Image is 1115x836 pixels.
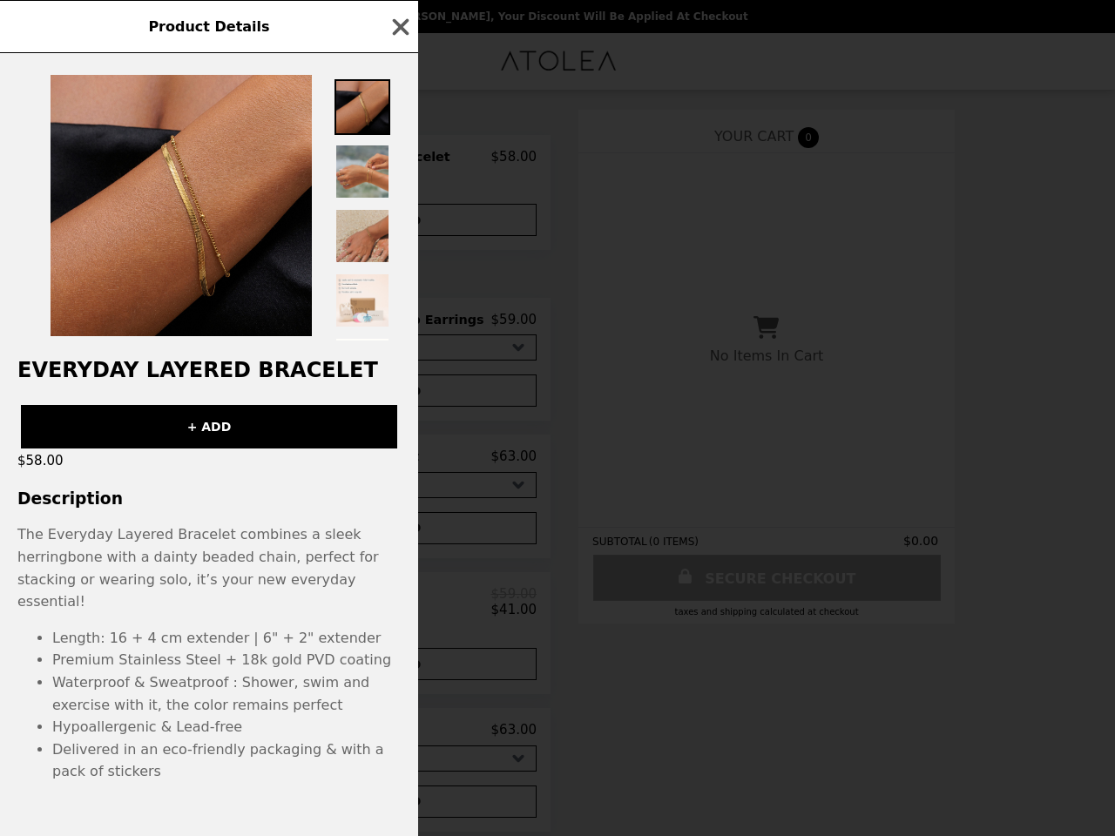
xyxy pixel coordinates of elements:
span: Product Details [148,18,269,35]
li: Waterproof & Sweatproof : Shower, swim and exercise with it, the color remains perfect [52,671,401,716]
img: Thumbnail 4 [334,273,390,328]
img: Thumbnail 5 [334,337,390,393]
p: The Everyday Layered Bracelet combines a sleek herringbone with a dainty beaded chain, perfect fo... [17,526,379,610]
li: Delivered in an eco-friendly packaging & with a pack of stickers [52,738,401,783]
li: Hypoallergenic & Lead-free [52,716,401,738]
img: Thumbnail 3 [334,208,390,264]
li: Premium Stainless Steel + 18k gold PVD coating [52,649,401,671]
img: Thumbnail 1 [334,79,390,135]
li: Length: 16 + 4 cm extender | 6" + 2" extender [52,627,401,650]
button: + ADD [21,405,397,448]
img: Default Title [51,75,312,336]
img: Thumbnail 2 [334,144,390,199]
